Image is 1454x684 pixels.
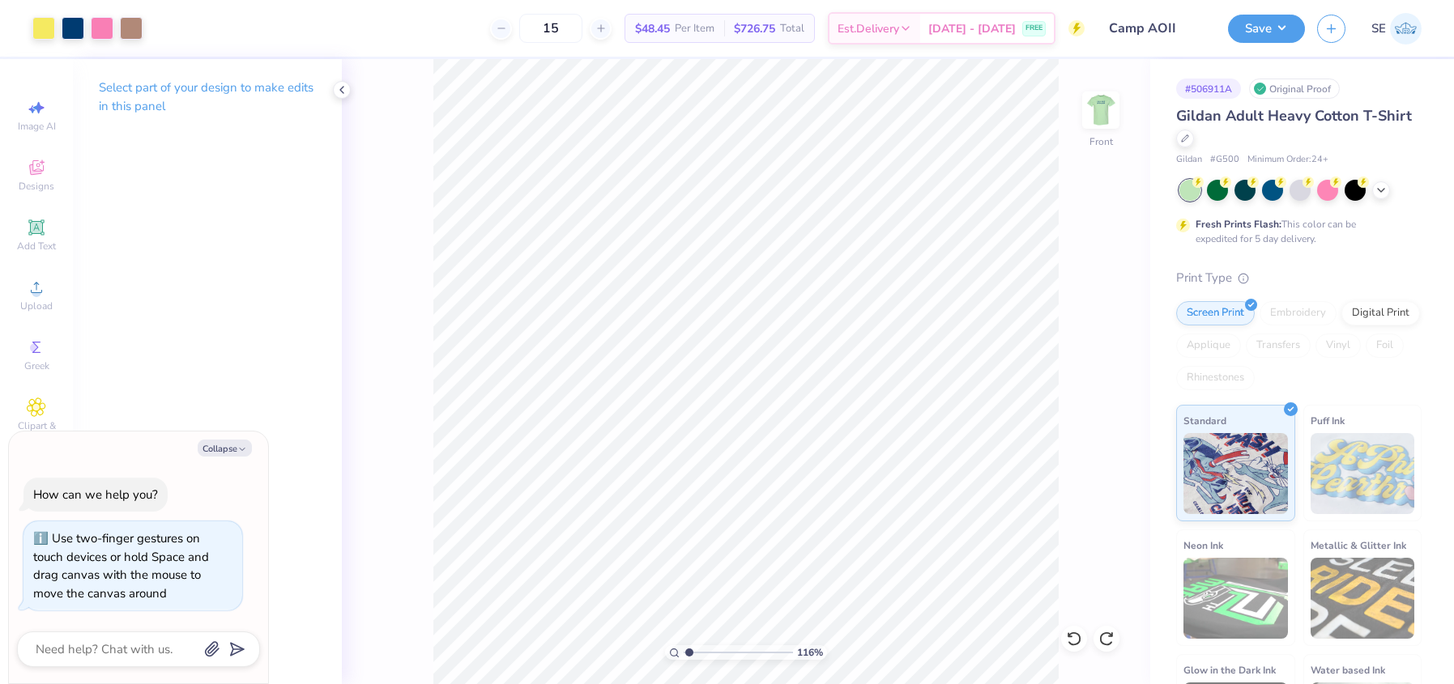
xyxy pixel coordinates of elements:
[1183,412,1226,429] span: Standard
[1085,94,1117,126] img: Front
[33,530,209,601] div: Use two-finger gestures on touch devices or hold Space and drag canvas with the mouse to move the...
[1025,23,1043,34] span: FREE
[1183,558,1288,639] img: Neon Ink
[1196,218,1281,231] strong: Fresh Prints Flash:
[1247,153,1328,167] span: Minimum Order: 24 +
[734,20,775,37] span: $726.75
[928,20,1016,37] span: [DATE] - [DATE]
[1249,79,1340,99] div: Original Proof
[8,419,65,445] span: Clipart & logos
[1097,12,1216,45] input: Untitled Design
[1176,301,1255,325] div: Screen Print
[24,359,49,372] span: Greek
[1371,13,1422,45] a: SE
[1371,19,1386,38] span: SE
[19,180,54,193] span: Designs
[1183,433,1288,514] img: Standard
[1311,661,1385,678] span: Water based Ink
[1183,537,1223,554] span: Neon Ink
[1196,217,1395,246] div: This color can be expedited for 5 day delivery.
[1246,334,1311,358] div: Transfers
[1311,558,1415,639] img: Metallic & Glitter Ink
[1228,15,1305,43] button: Save
[1210,153,1239,167] span: # G500
[1260,301,1337,325] div: Embroidery
[1176,79,1241,99] div: # 506911A
[17,240,56,253] span: Add Text
[1341,301,1420,325] div: Digital Print
[1311,433,1415,514] img: Puff Ink
[675,20,714,37] span: Per Item
[198,440,252,457] button: Collapse
[1183,661,1276,678] span: Glow in the Dark Ink
[1176,153,1202,167] span: Gildan
[99,79,316,116] p: Select part of your design to make edits in this panel
[635,20,670,37] span: $48.45
[519,14,582,43] input: – –
[1311,537,1406,554] span: Metallic & Glitter Ink
[33,486,158,503] div: How can we help you?
[838,20,899,37] span: Est. Delivery
[1311,412,1345,429] span: Puff Ink
[1390,13,1422,45] img: Shirley Evaleen B
[18,120,56,133] span: Image AI
[1089,134,1113,149] div: Front
[20,300,53,312] span: Upload
[1176,366,1255,390] div: Rhinestones
[1176,334,1241,358] div: Applique
[780,20,804,37] span: Total
[1176,269,1422,287] div: Print Type
[1366,334,1404,358] div: Foil
[797,645,823,660] span: 116 %
[1176,106,1412,125] span: Gildan Adult Heavy Cotton T-Shirt
[1315,334,1361,358] div: Vinyl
